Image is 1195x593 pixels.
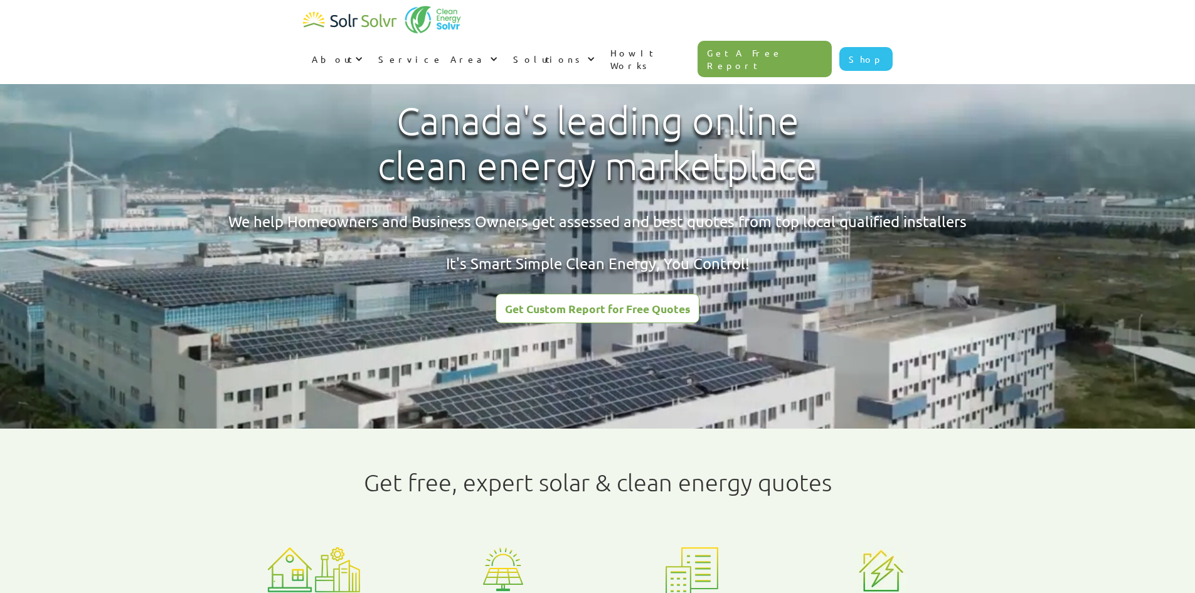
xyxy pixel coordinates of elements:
div: Solutions [513,53,584,65]
a: How It Works [602,34,698,84]
h1: Canada's leading online clean energy marketplace [367,99,828,189]
a: Shop [839,47,893,71]
div: About [312,53,352,65]
div: We help Homeowners and Business Owners get assessed and best quotes from top local qualified inst... [228,211,967,274]
a: Get Custom Report for Free Quotes [496,294,699,323]
div: Solutions [504,40,602,78]
div: About [303,40,369,78]
div: Get Custom Report for Free Quotes [505,303,690,314]
div: Service Area [369,40,504,78]
div: Service Area [378,53,487,65]
a: Get A Free Report [698,41,832,77]
h1: Get free, expert solar & clean energy quotes [364,469,832,496]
